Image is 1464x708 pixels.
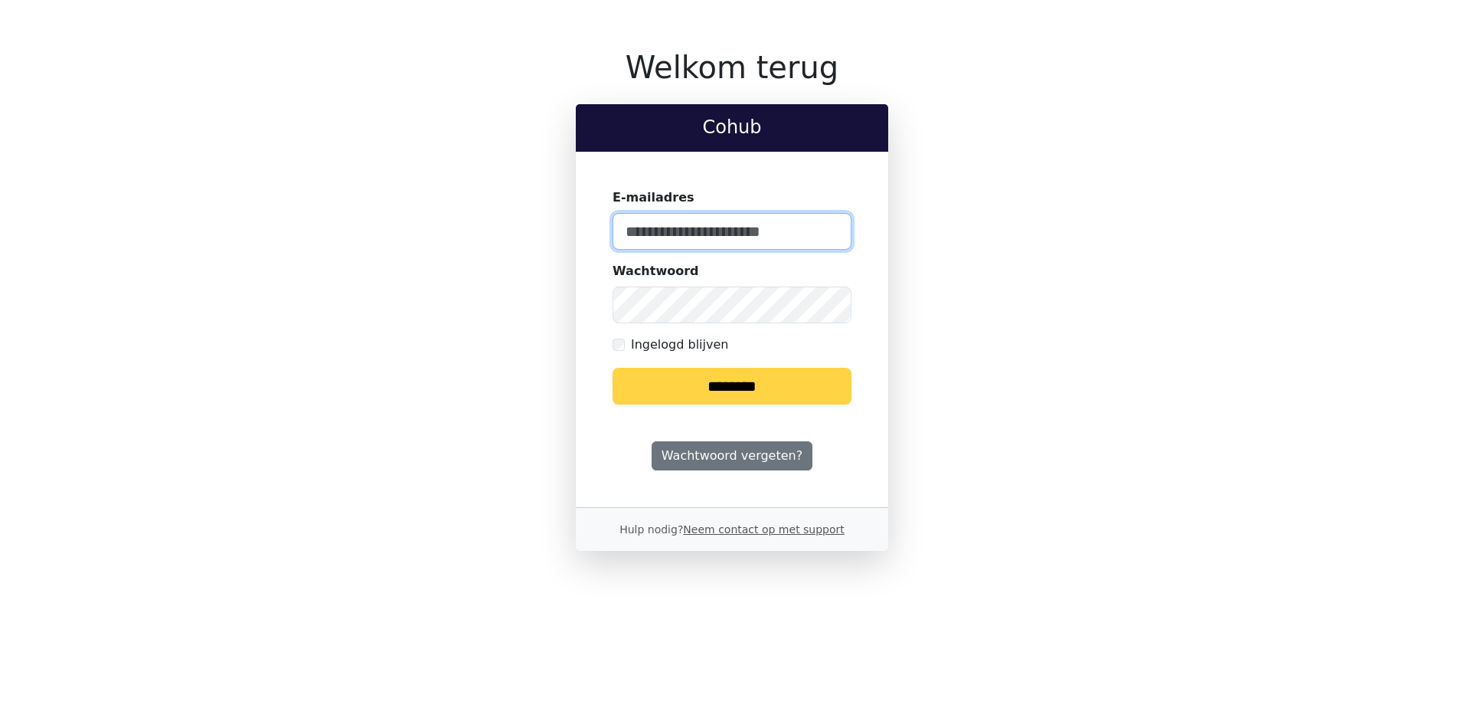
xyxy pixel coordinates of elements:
[613,262,699,280] label: Wachtwoord
[683,523,844,536] a: Neem contact op met support
[652,441,812,470] a: Wachtwoord vergeten?
[588,116,876,139] h2: Cohub
[631,336,728,354] label: Ingelogd blijven
[619,523,845,536] small: Hulp nodig?
[613,188,694,207] label: E-mailadres
[821,222,839,241] keeper-lock: Open Keeper Popup
[576,49,888,86] h1: Welkom terug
